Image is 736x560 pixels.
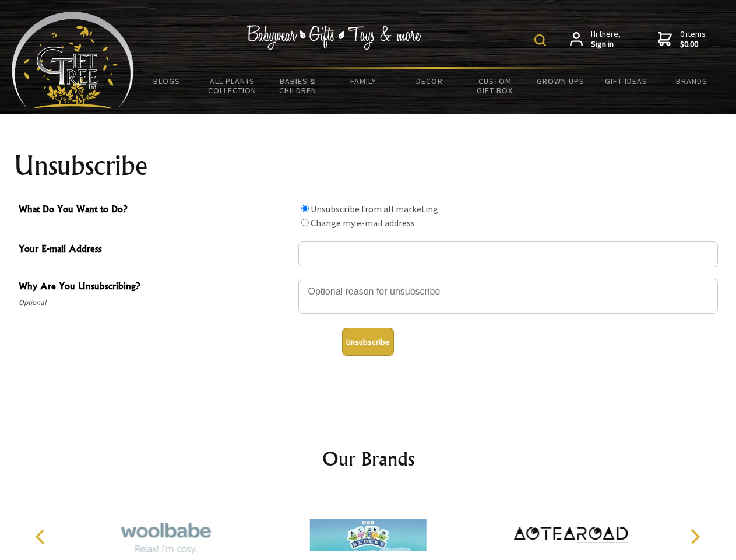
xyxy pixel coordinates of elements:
[462,69,528,103] a: Custom Gift Box
[265,69,331,103] a: Babies & Children
[19,296,293,310] span: Optional
[29,524,55,549] button: Previous
[19,202,293,219] span: What Do You Want to Do?
[682,524,707,549] button: Next
[593,69,659,93] a: Gift Ideas
[659,69,725,93] a: Brands
[311,217,415,229] label: Change my e-mail address
[591,39,621,50] strong: Sign in
[19,242,293,258] span: Your E-mail Address
[12,12,134,108] img: Babyware - Gifts - Toys and more...
[342,328,394,356] button: Unsubscribe
[298,279,718,314] textarea: Why Are You Unsubscribing?
[301,219,309,226] input: What Do You Want to Do?
[534,34,546,46] img: product search
[134,69,200,93] a: BLOGS
[680,29,706,50] span: 0 items
[247,25,422,50] img: Babywear - Gifts - Toys & more
[570,29,621,50] a: Hi there,Sign in
[23,444,713,473] h2: Our Brands
[331,69,397,93] a: Family
[19,279,293,296] span: Why Are You Unsubscribing?
[591,29,621,50] span: Hi there,
[200,69,266,103] a: All Plants Collection
[680,39,706,50] strong: $0.00
[301,205,309,212] input: What Do You Want to Do?
[311,203,438,215] label: Unsubscribe from all marketing
[14,152,723,180] h1: Unsubscribe
[527,69,593,93] a: Grown Ups
[396,69,462,93] a: Decor
[658,29,706,50] a: 0 items$0.00
[298,242,718,267] input: Your E-mail Address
